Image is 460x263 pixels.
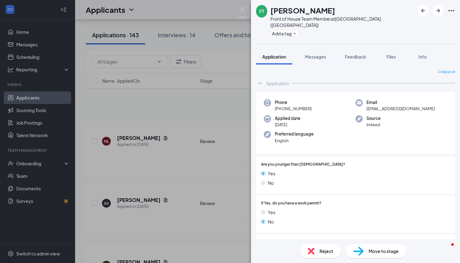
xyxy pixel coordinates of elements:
[275,115,300,121] span: Applied date
[268,170,275,177] span: Yes
[417,5,429,16] button: ArrowLeftNew
[447,7,455,14] svg: Ellipses
[366,106,435,112] span: [EMAIL_ADDRESS][DOMAIN_NAME]
[266,80,289,86] div: Application
[386,54,396,59] span: Files
[369,248,399,255] span: Move to stage
[268,218,274,225] span: No
[268,179,274,186] span: No
[275,131,314,137] span: Preferred language
[261,239,450,251] span: Have you ever worked for [DEMOGRAPHIC_DATA]-fil-A, Inc. or a [DEMOGRAPHIC_DATA]-fil-A Franchisee?
[268,209,275,216] span: Yes
[261,200,321,206] span: If Yes, do you have a work permit?
[345,54,366,59] span: Feedback
[439,242,454,257] iframe: Intercom live chat
[270,5,335,16] h1: [PERSON_NAME]
[259,8,264,14] div: FT
[366,99,435,106] span: Email
[432,5,444,16] button: ArrowRight
[275,99,312,106] span: Phone
[419,7,427,14] svg: ArrowLeftNew
[293,32,297,35] svg: Plus
[275,121,300,128] span: [DATE]
[256,80,263,87] svg: ChevronUp
[261,162,345,168] span: Are you younger than [DEMOGRAPHIC_DATA]?
[275,106,312,112] span: [PHONE_NUMBER]
[305,54,326,59] span: Messages
[434,7,442,14] svg: ArrowRight
[270,16,414,28] div: Front of House Team Member at [GEOGRAPHIC_DATA] ([GEOGRAPHIC_DATA])
[270,30,298,37] button: PlusAdd a tag
[275,137,314,144] span: English
[418,54,427,59] span: Info
[438,70,455,75] span: Collapse all
[262,54,286,59] span: Application
[366,121,381,128] span: Indeed
[319,248,333,255] span: Reject
[366,115,381,121] span: Source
